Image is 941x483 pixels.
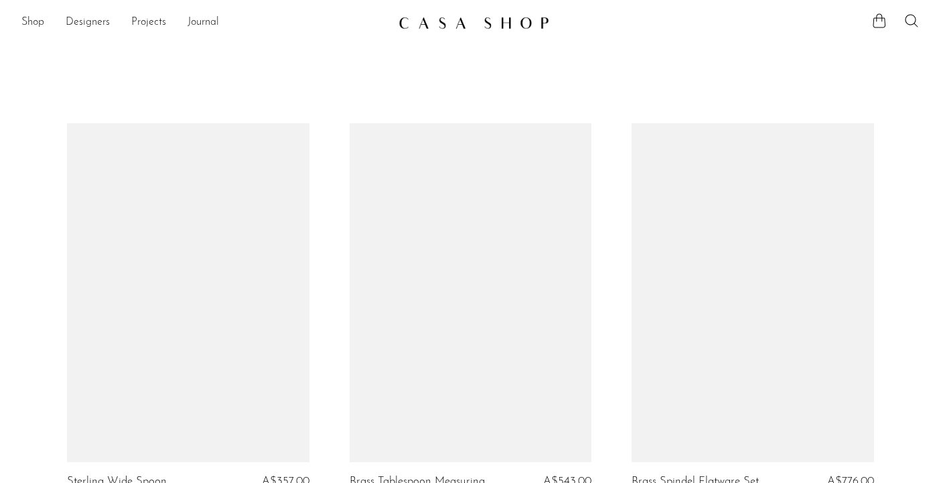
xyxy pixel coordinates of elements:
[188,14,219,31] a: Journal
[21,11,388,34] nav: Desktop navigation
[21,14,44,31] a: Shop
[66,14,110,31] a: Designers
[21,11,388,34] ul: NEW HEADER MENU
[131,14,166,31] a: Projects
